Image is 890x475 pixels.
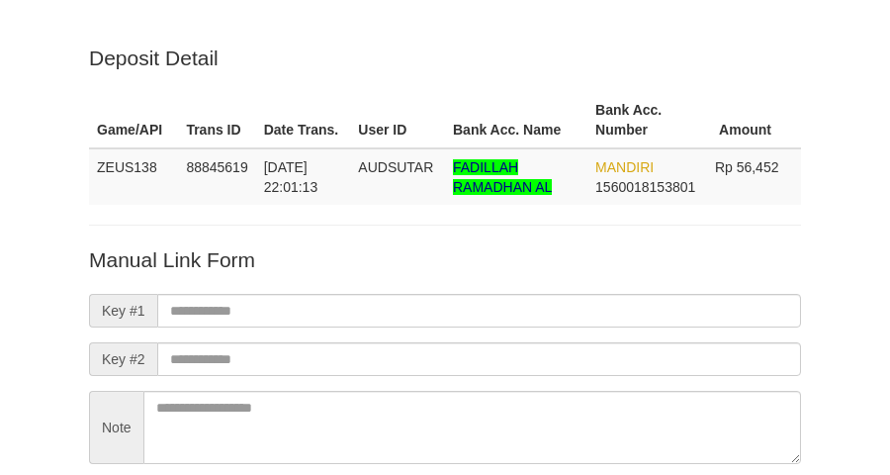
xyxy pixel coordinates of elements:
th: Date Trans. [256,92,351,148]
p: Manual Link Form [89,245,801,274]
td: 88845619 [178,148,255,205]
span: MANDIRI [595,159,654,175]
th: Bank Acc. Name [445,92,587,148]
th: User ID [350,92,445,148]
th: Game/API [89,92,178,148]
span: Copy 1560018153801 to clipboard [595,179,695,195]
td: ZEUS138 [89,148,178,205]
span: [DATE] 22:01:13 [264,159,318,195]
span: Key #2 [89,342,157,376]
th: Bank Acc. Number [587,92,707,148]
span: AUDSUTAR [358,159,433,175]
th: Trans ID [178,92,255,148]
span: Key #1 [89,294,157,328]
span: Nama rekening >18 huruf, harap diedit [453,159,552,195]
p: Deposit Detail [89,44,801,72]
th: Amount [707,92,801,148]
span: Note [89,391,143,464]
span: Rp 56,452 [715,159,779,175]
